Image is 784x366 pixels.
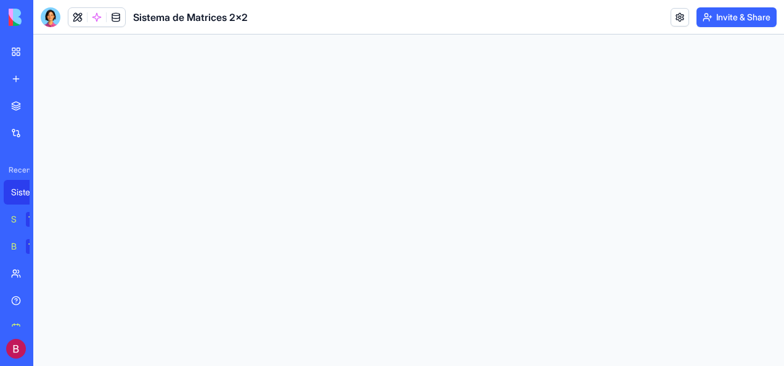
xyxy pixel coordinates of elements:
a: Sistema de Matrices 2x2 [4,180,53,205]
button: Invite & Share [696,7,777,27]
a: Blog Generation ProTRY [4,234,53,259]
a: Social Media Content GeneratorTRY [4,207,53,232]
h1: Sistema de Matrices 2x2 [133,10,248,25]
span: Recent [4,165,30,175]
div: TRY [26,239,46,254]
div: TRY [26,212,46,227]
div: Social Media Content Generator [11,213,17,226]
img: ACg8ocISMEiQCLcJ71frT0EY_71VzGzDgFW27OOKDRUYqcdF0T-PMQ=s96-c [6,339,26,359]
img: logo [9,9,85,26]
div: Sistema de Matrices 2x2 [11,186,46,198]
div: Blog Generation Pro [11,240,17,253]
